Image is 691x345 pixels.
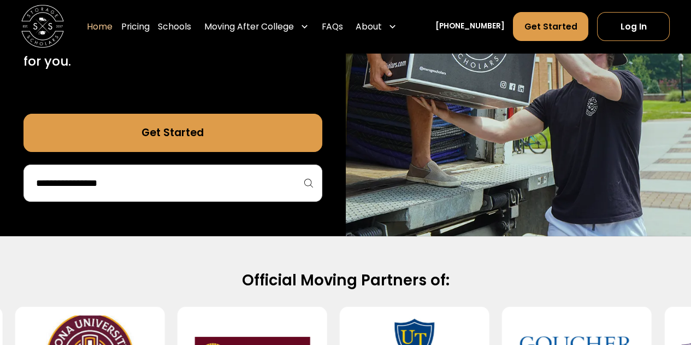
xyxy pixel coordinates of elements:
a: Get Started [23,114,322,152]
a: Get Started [513,12,588,41]
a: [PHONE_NUMBER] [435,21,505,33]
div: About [356,20,382,33]
h2: Official Moving Partners of: [34,271,657,290]
div: About [351,12,401,42]
a: Schools [158,12,191,42]
div: Moving After College [204,20,294,33]
a: Pricing [121,12,150,42]
a: home [21,5,64,48]
a: Log In [597,12,670,41]
a: FAQs [322,12,343,42]
img: Storage Scholars main logo [21,5,64,48]
a: Home [87,12,113,42]
div: Moving After College [200,12,313,42]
